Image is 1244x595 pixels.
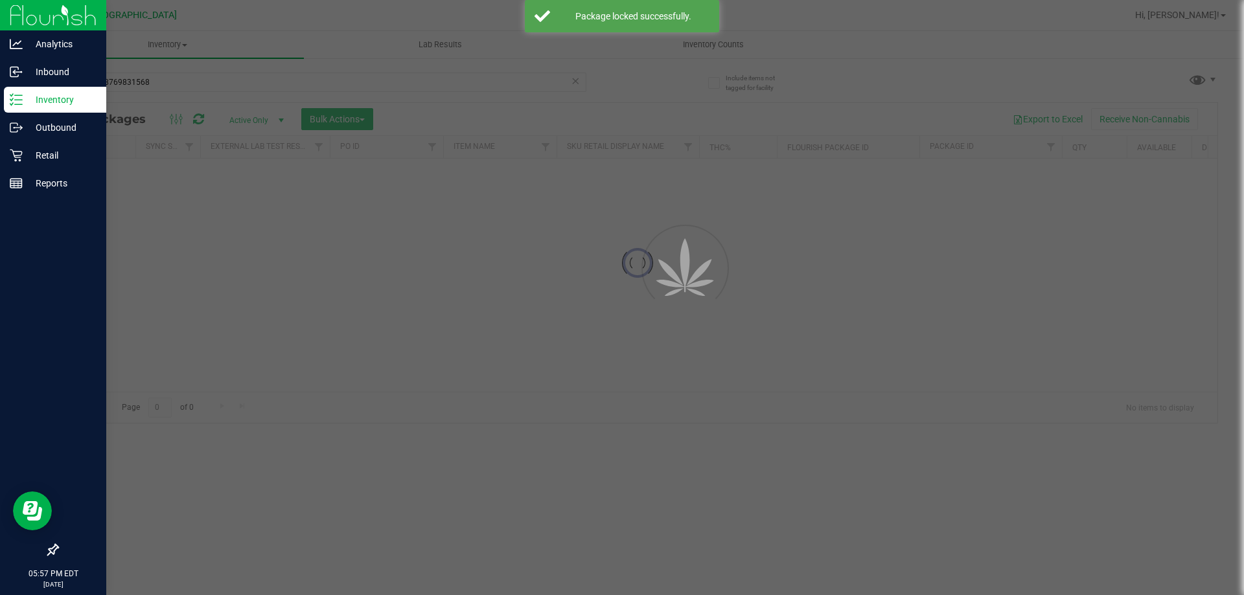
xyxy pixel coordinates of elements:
p: Inventory [23,92,100,107]
iframe: Resource center [13,491,52,530]
p: Outbound [23,120,100,135]
p: Analytics [23,36,100,52]
div: Package locked successfully. [557,10,709,23]
inline-svg: Inbound [10,65,23,78]
inline-svg: Reports [10,177,23,190]
inline-svg: Analytics [10,38,23,51]
inline-svg: Inventory [10,93,23,106]
inline-svg: Retail [10,149,23,162]
p: Reports [23,175,100,191]
p: [DATE] [6,579,100,589]
p: 05:57 PM EDT [6,568,100,579]
p: Retail [23,148,100,163]
inline-svg: Outbound [10,121,23,134]
p: Inbound [23,64,100,80]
